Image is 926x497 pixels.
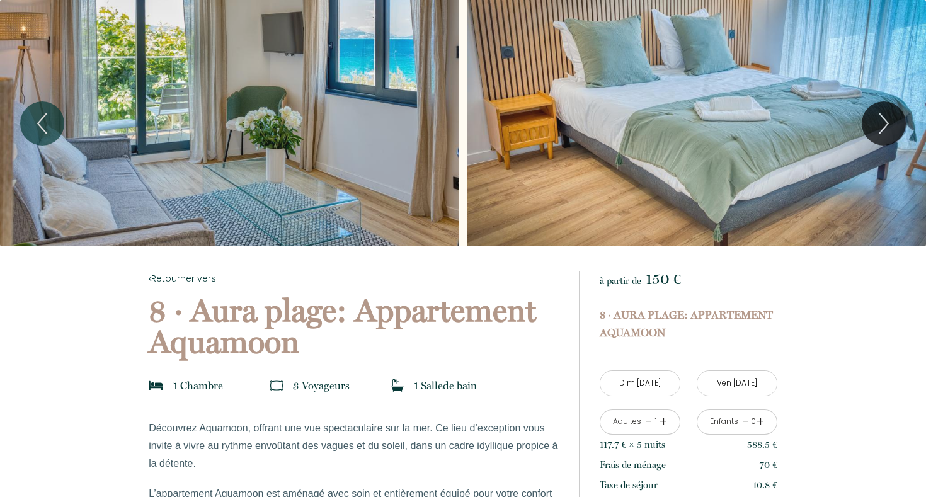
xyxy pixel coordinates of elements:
span: s [661,439,665,450]
a: Retourner vers [149,271,562,285]
button: Previous [20,101,64,146]
p: 70 € [759,457,777,472]
a: + [660,412,667,431]
span: à partir de [600,275,641,287]
p: 8 · Aura plage: Appartement Aquamoon [149,295,562,358]
a: + [757,412,764,431]
input: Arrivée [600,371,680,396]
p: 8 · Aura plage: Appartement Aquamoon [600,306,777,341]
p: 588.5 € [747,437,777,452]
p: Frais de ménage [600,457,666,472]
p: 1 Chambre [173,377,223,394]
p: 3 Voyageur [293,377,350,394]
p: Découvrez Aquamoon, offrant une vue spectaculaire sur la mer. Ce lieu d’exception vous invite à v... [149,420,562,472]
img: guests [270,379,283,392]
a: - [645,412,652,431]
span: 150 € [646,270,681,288]
button: Next [862,101,906,146]
input: Départ [697,371,777,396]
p: Taxe de séjour [600,477,658,493]
span: s [345,379,350,392]
p: 10.8 € [753,477,777,493]
div: 0 [750,416,757,428]
a: - [742,412,749,431]
div: Enfants [710,416,738,428]
p: 117.7 € × 5 nuit [600,437,665,452]
div: Adultes [613,416,641,428]
p: 1 Salle de bain [414,377,477,394]
div: 1 [653,416,659,428]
